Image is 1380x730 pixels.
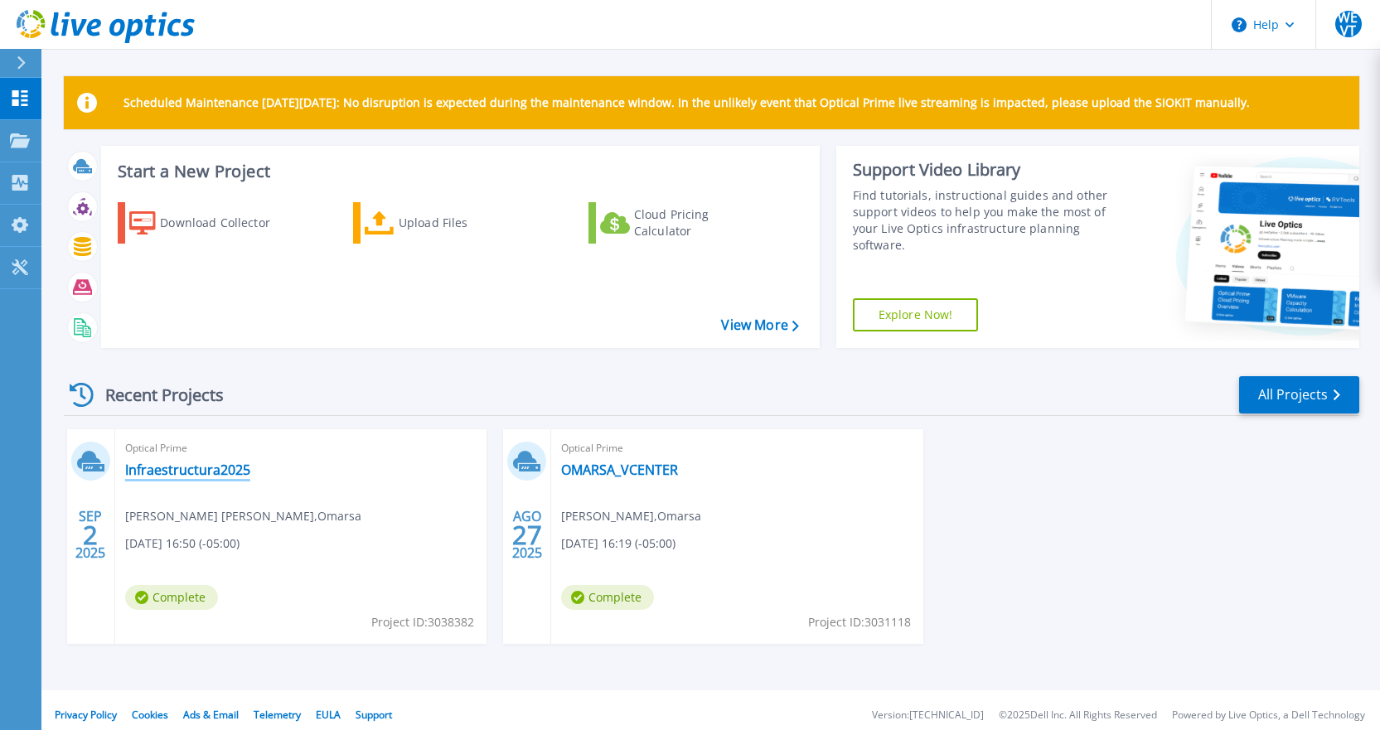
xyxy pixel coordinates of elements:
[999,710,1157,721] li: © 2025 Dell Inc. All Rights Reserved
[561,462,678,478] a: OMARSA_VCENTER
[132,708,168,722] a: Cookies
[561,534,675,553] span: [DATE] 16:19 (-05:00)
[125,534,240,553] span: [DATE] 16:50 (-05:00)
[118,202,303,244] a: Download Collector
[118,162,798,181] h3: Start a New Project
[1172,710,1365,721] li: Powered by Live Optics, a Dell Technology
[588,202,773,244] a: Cloud Pricing Calculator
[1239,376,1359,413] a: All Projects
[561,507,701,525] span: [PERSON_NAME] , Omarsa
[512,528,542,542] span: 27
[125,507,361,525] span: [PERSON_NAME] [PERSON_NAME] , Omarsa
[183,708,239,722] a: Ads & Email
[64,375,246,415] div: Recent Projects
[808,613,911,631] span: Project ID: 3031118
[83,528,98,542] span: 2
[561,439,913,457] span: Optical Prime
[125,585,218,610] span: Complete
[511,505,543,565] div: AGO 2025
[561,585,654,610] span: Complete
[1335,11,1362,37] span: WEVT
[353,202,538,244] a: Upload Files
[853,187,1117,254] div: Find tutorials, instructional guides and other support videos to help you make the most of your L...
[125,462,250,478] a: Infraestructura2025
[356,708,392,722] a: Support
[721,317,798,333] a: View More
[872,710,984,721] li: Version: [TECHNICAL_ID]
[399,206,531,239] div: Upload Files
[75,505,106,565] div: SEP 2025
[125,439,477,457] span: Optical Prime
[853,159,1117,181] div: Support Video Library
[316,708,341,722] a: EULA
[853,298,979,331] a: Explore Now!
[160,206,293,239] div: Download Collector
[254,708,301,722] a: Telemetry
[123,96,1250,109] p: Scheduled Maintenance [DATE][DATE]: No disruption is expected during the maintenance window. In t...
[371,613,474,631] span: Project ID: 3038382
[634,206,767,239] div: Cloud Pricing Calculator
[55,708,117,722] a: Privacy Policy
